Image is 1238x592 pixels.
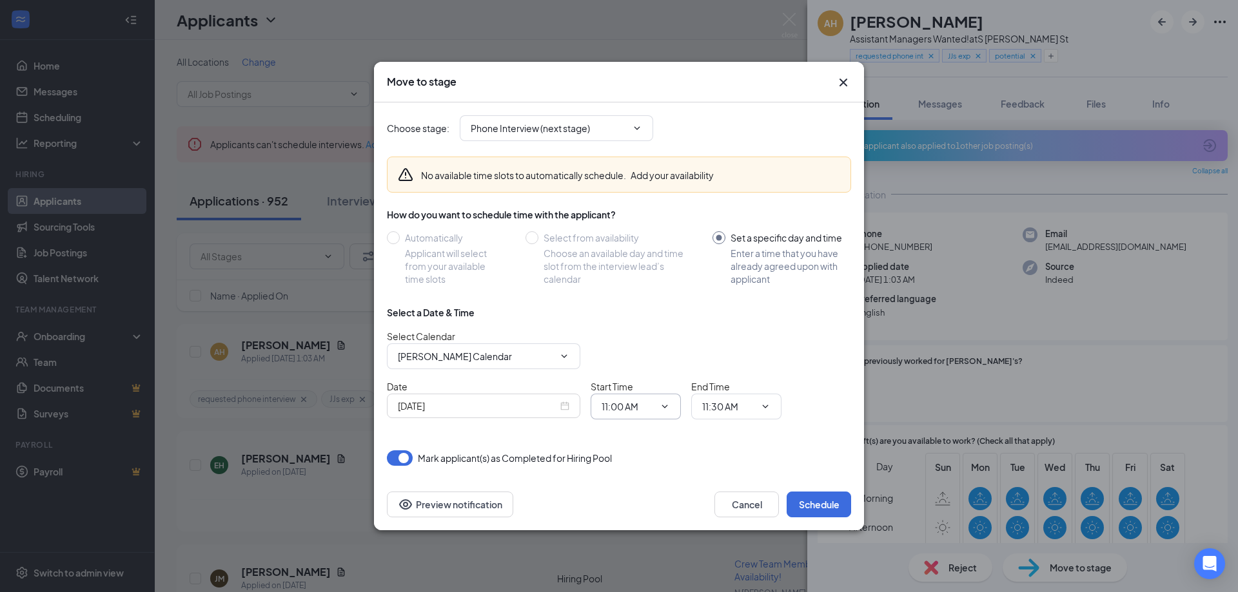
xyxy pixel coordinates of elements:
[1194,548,1225,579] div: Open Intercom Messenger
[836,75,851,90] svg: Cross
[660,401,670,412] svg: ChevronDown
[387,306,475,319] div: Select a Date & Time
[387,75,457,89] h3: Move to stage
[760,401,771,412] svg: ChevronDown
[631,169,714,182] button: Add your availability
[418,450,612,466] span: Mark applicant(s) as Completed for Hiring Pool
[836,75,851,90] button: Close
[691,381,730,392] span: End Time
[398,167,413,182] svg: Warning
[398,399,558,413] input: Sep 16, 2025
[591,381,633,392] span: Start Time
[714,492,779,517] button: Cancel
[387,381,408,392] span: Date
[387,121,449,135] span: Choose stage :
[398,497,413,512] svg: Eye
[387,330,455,342] span: Select Calendar
[602,399,654,414] input: Start time
[387,208,851,221] div: How do you want to schedule time with the applicant?
[421,169,714,182] div: No available time slots to automatically schedule.
[387,492,513,517] button: Preview notificationEye
[787,492,851,517] button: Schedule
[632,123,642,133] svg: ChevronDown
[702,399,755,414] input: End time
[559,351,569,361] svg: ChevronDown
